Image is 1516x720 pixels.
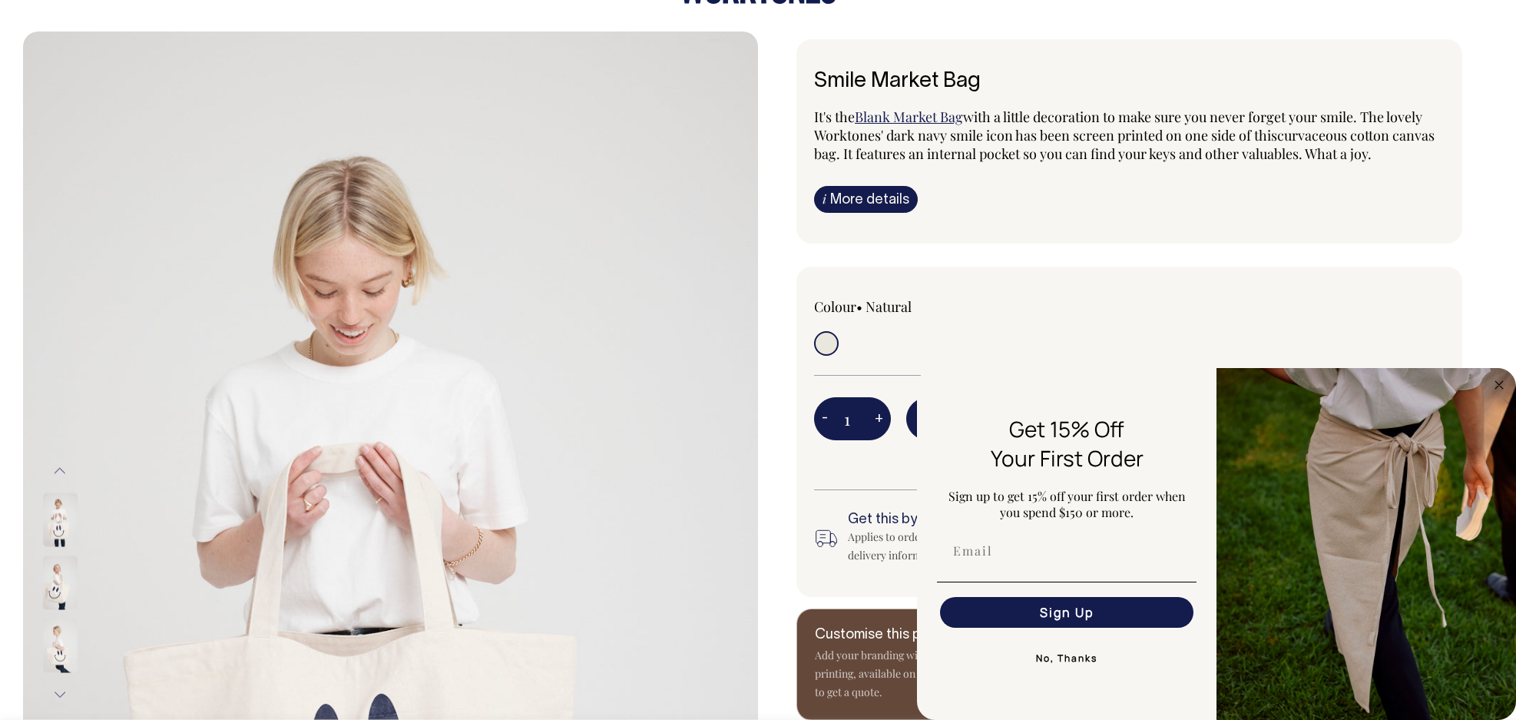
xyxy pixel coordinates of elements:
[823,191,826,207] span: i
[937,643,1197,674] button: No, Thanks
[937,582,1197,582] img: underline
[814,403,836,434] button: -
[48,454,71,489] button: Previous
[917,368,1516,720] div: FLYOUT Form
[814,70,1445,94] h6: Smile Market Bag
[856,297,862,316] span: •
[948,488,1186,520] span: Sign up to get 15% off your first order when you spend $150 or more.
[906,397,1445,440] button: Add to bill —$50.00 AUD
[43,619,78,672] img: Smile Market Bag
[1490,376,1508,394] button: Close dialog
[814,186,918,213] a: iMore details
[867,403,891,434] button: +
[906,450,1445,468] span: Spend AUD350 more to get FREE SHIPPING
[48,677,71,712] button: Next
[814,126,1435,163] span: curvaceous cotton canvas bag. It features an internal pocket so you can find your keys and other ...
[43,556,78,609] img: Smile Market Bag
[1009,414,1124,443] span: Get 15% Off
[855,108,963,126] a: Blank Market Bag
[814,297,1066,316] div: Colour
[991,443,1144,473] span: Your First Order
[848,513,1159,528] h6: Get this by [DATE]
[814,108,1445,163] p: It's the with a little decoration to make sure you never forget your smile. The lovely Worktones'...
[815,646,1061,702] p: Add your branding with embroidery and screen printing, available on quantities over 25. Contact u...
[866,297,912,316] label: Natural
[940,597,1193,628] button: Sign Up
[848,528,1159,565] div: Applies to orders delivered in Australian metro areas. For all delivery information, .
[815,628,1061,643] h6: Customise this product
[43,493,78,546] img: Smile Market Bag
[1216,368,1516,720] img: 5e34ad8f-4f05-4173-92a8-ea475ee49ac9.jpeg
[940,536,1193,566] input: Email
